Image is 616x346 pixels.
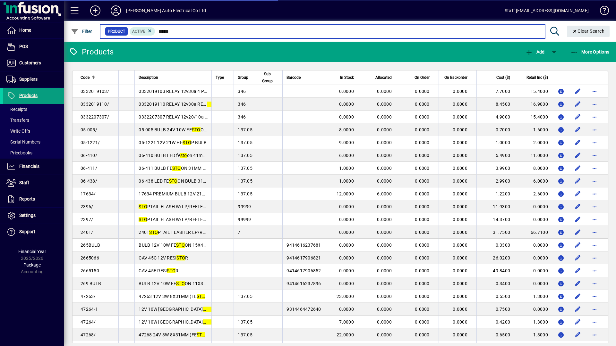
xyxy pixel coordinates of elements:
[81,127,97,132] span: 05-005/
[340,74,354,81] span: In Stock
[415,243,430,248] span: 0.0000
[415,319,430,325] span: 0.0000
[3,147,64,158] a: Pricebooks
[375,74,392,81] span: Allocated
[339,281,354,286] span: 0.0000
[415,191,430,196] span: 0.0000
[329,74,360,81] div: In Stock
[81,319,96,325] span: 47264/
[377,294,392,299] span: 0.0000
[589,266,600,276] button: More options
[238,74,248,81] span: Group
[106,5,126,16] button: Profile
[339,243,354,248] span: 0.0000
[71,29,92,34] span: Filter
[287,281,321,286] span: 9414616237896
[19,44,28,49] span: POS
[108,28,125,35] span: Product
[238,140,252,145] span: 137.05
[139,140,207,145] span: 05-1221 12V 21W HI- P BULB
[476,187,514,200] td: 1.2200
[453,281,467,286] span: 0.0000
[192,127,201,132] em: STO
[19,28,31,33] span: Home
[132,29,145,34] span: Active
[514,200,552,213] td: 0.0000
[453,153,467,158] span: 0.0000
[514,187,552,200] td: 2.6000
[476,149,514,162] td: 5.4900
[589,86,600,96] button: More options
[476,316,514,328] td: 0.4200
[453,243,467,248] span: 0.0000
[589,163,600,173] button: More options
[514,123,552,136] td: 1.6000
[377,307,392,312] span: 0.0000
[476,264,514,277] td: 49.8400
[3,224,64,240] a: Support
[238,127,252,132] span: 137.05
[476,175,514,187] td: 2.9900
[573,278,583,289] button: Edit
[126,5,206,16] div: [PERSON_NAME] Auto Electrical Co Ltd
[573,125,583,135] button: Edit
[589,189,600,199] button: More options
[3,71,64,87] a: Suppliers
[238,217,251,222] span: 99999
[18,249,46,254] span: Financial Year
[415,140,430,145] span: 0.0000
[514,85,552,98] td: 15.4000
[139,166,211,171] span: 06-411 BULB FE ON 31MM 12V
[589,150,600,161] button: More options
[176,255,185,260] em: STO
[23,262,41,268] span: Package
[524,46,546,58] button: Add
[337,191,354,196] span: 12.0000
[453,166,467,171] span: 0.0000
[377,191,392,196] span: 6.0000
[573,150,583,161] button: Edit
[81,243,100,248] span: 265BULB
[377,153,392,158] span: 0.0000
[573,240,583,250] button: Edit
[6,128,30,134] span: Write Offs
[573,291,583,301] button: Edit
[573,137,583,148] button: Edit
[339,127,354,132] span: 8.0000
[514,277,552,290] td: 0.0000
[81,294,96,299] span: 47263/
[415,114,430,119] span: 0.0000
[573,214,583,225] button: Edit
[377,319,392,325] span: 0.0000
[377,178,392,184] span: 0.0000
[589,317,600,327] button: More options
[238,89,246,94] span: 346
[81,332,96,337] span: 47268/
[176,281,185,286] em: STO
[238,114,246,119] span: 346
[526,74,548,81] span: Retail Inc ($)
[514,136,552,149] td: 2.0000
[573,330,583,340] button: Edit
[377,281,392,286] span: 0.0000
[573,304,583,314] button: Edit
[238,319,252,325] span: 137.05
[476,111,514,123] td: 4.9000
[238,178,252,184] span: 137.05
[6,150,32,155] span: Pricebooks
[476,200,514,213] td: 11.9300
[573,112,583,122] button: Edit
[81,268,99,273] span: 2665150
[589,227,600,237] button: More options
[589,214,600,225] button: More options
[216,74,230,81] div: Type
[415,178,430,184] span: 0.0000
[573,86,583,96] button: Edit
[573,227,583,237] button: Edit
[453,294,467,299] span: 0.0000
[476,85,514,98] td: 7.7000
[476,136,514,149] td: 1.0000
[415,153,430,158] span: 0.0000
[6,107,27,112] span: Receipts
[514,316,552,328] td: 1.3000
